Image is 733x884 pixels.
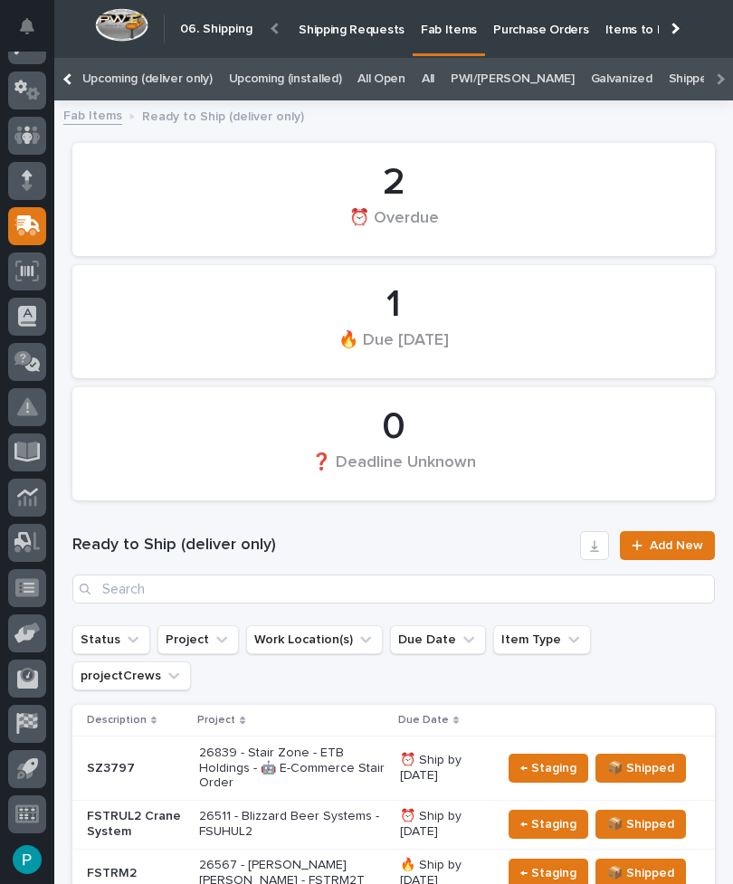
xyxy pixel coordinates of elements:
div: 🔥 Due [DATE] [103,329,684,367]
div: 1 [103,282,684,328]
span: 📦 Shipped [607,862,674,884]
button: users-avatar [8,841,46,879]
input: Search [72,575,715,604]
a: Add New [620,531,715,560]
a: Upcoming (installed) [229,58,342,100]
span: ← Staging [520,813,576,835]
a: Galvanized [591,58,652,100]
button: 📦 Shipped [595,810,686,839]
tr: FSTRUL2 Crane System26511 - Blizzard Beer Systems - FSUHUL2⏰ Ship by [DATE]← Staging📦 Shipped [72,800,715,849]
button: ← Staging [509,810,588,839]
p: FSTRM2 [87,866,185,881]
button: 📦 Shipped [595,754,686,783]
p: SZ3797 [87,761,185,776]
span: ← Staging [520,862,576,884]
button: Status [72,625,150,654]
h1: Ready to Ship (deliver only) [72,535,573,556]
div: ❓ Deadline Unknown [103,452,684,490]
button: Work Location(s) [246,625,383,654]
img: Workspace Logo [95,8,148,42]
div: 0 [103,404,684,450]
p: 26839 - Stair Zone - ETB Holdings - 🤖 E-Commerce Stair Order [199,746,386,791]
span: 📦 Shipped [607,813,674,835]
a: All Open [357,58,405,100]
p: 26511 - Blizzard Beer Systems - FSUHUL2 [199,809,386,840]
span: 📦 Shipped [607,757,674,779]
h2: 06. Shipping [180,18,252,40]
a: Upcoming (deliver only) [82,58,213,100]
button: Project [157,625,239,654]
p: Description [87,710,147,730]
a: PWI/[PERSON_NAME] [451,58,575,100]
p: ⏰ Ship by [DATE] [400,753,487,784]
span: ← Staging [520,757,576,779]
p: FSTRUL2 Crane System [87,809,185,840]
tr: SZ379726839 - Stair Zone - ETB Holdings - 🤖 E-Commerce Stair Order⏰ Ship by [DATE]← Staging📦 Shipped [72,737,715,801]
p: ⏰ Ship by [DATE] [400,809,487,840]
a: All [422,58,434,100]
p: Due Date [398,710,449,730]
p: Project [197,710,235,730]
div: 2 [103,160,684,205]
button: projectCrews [72,661,191,690]
div: ⏰ Overdue [103,207,684,245]
button: Due Date [390,625,486,654]
span: Add New [650,539,703,552]
button: Notifications [8,7,46,45]
div: Notifications [23,18,46,47]
button: Item Type [493,625,591,654]
p: Ready to Ship (deliver only) [142,105,304,125]
a: Fab Items [63,104,122,125]
button: ← Staging [509,754,588,783]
